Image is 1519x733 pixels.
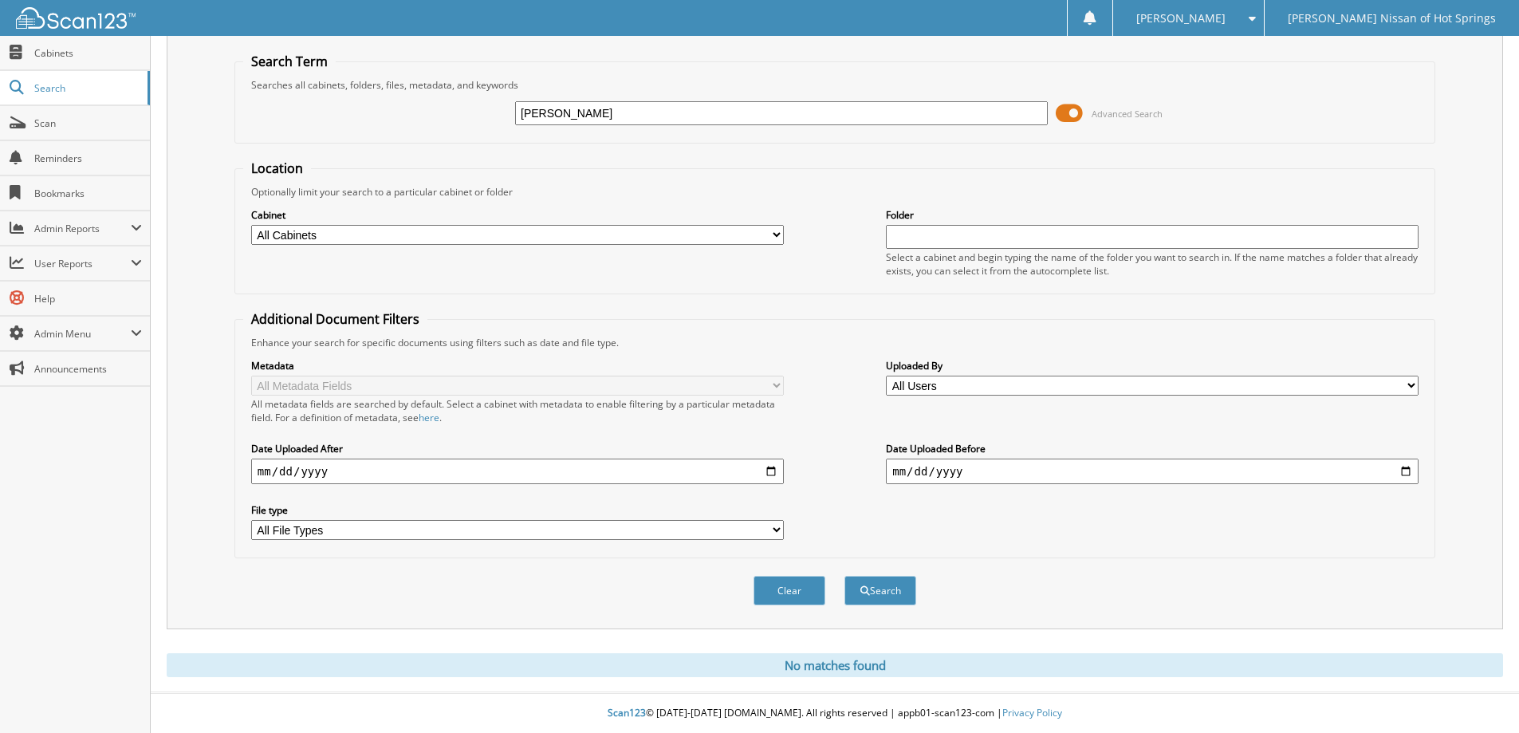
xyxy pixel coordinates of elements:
span: Reminders [34,152,142,165]
span: Scan [34,116,142,130]
input: end [886,459,1419,484]
div: Select a cabinet and begin typing the name of the folder you want to search in. If the name match... [886,250,1419,278]
span: User Reports [34,257,131,270]
input: start [251,459,784,484]
label: Cabinet [251,208,784,222]
span: [PERSON_NAME] [1136,14,1226,23]
label: Folder [886,208,1419,222]
label: Date Uploaded Before [886,442,1419,455]
span: Announcements [34,362,142,376]
div: Searches all cabinets, folders, files, metadata, and keywords [243,78,1427,92]
a: Privacy Policy [1002,706,1062,719]
button: Clear [754,576,825,605]
button: Search [844,576,916,605]
span: Search [34,81,140,95]
div: No matches found [167,653,1503,677]
label: Uploaded By [886,359,1419,372]
img: scan123-logo-white.svg [16,7,136,29]
label: Metadata [251,359,784,372]
label: File type [251,503,784,517]
span: Advanced Search [1092,108,1163,120]
legend: Search Term [243,53,336,70]
div: All metadata fields are searched by default. Select a cabinet with metadata to enable filtering b... [251,397,784,424]
span: Admin Reports [34,222,131,235]
span: Admin Menu [34,327,131,341]
legend: Additional Document Filters [243,310,427,328]
div: © [DATE]-[DATE] [DOMAIN_NAME]. All rights reserved | appb01-scan123-com | [151,694,1519,733]
span: Help [34,292,142,305]
a: here [419,411,439,424]
label: Date Uploaded After [251,442,784,455]
div: Optionally limit your search to a particular cabinet or folder [243,185,1427,199]
span: Cabinets [34,46,142,60]
span: Scan123 [608,706,646,719]
span: [PERSON_NAME] Nissan of Hot Springs [1288,14,1496,23]
span: Bookmarks [34,187,142,200]
legend: Location [243,160,311,177]
div: Enhance your search for specific documents using filters such as date and file type. [243,336,1427,349]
